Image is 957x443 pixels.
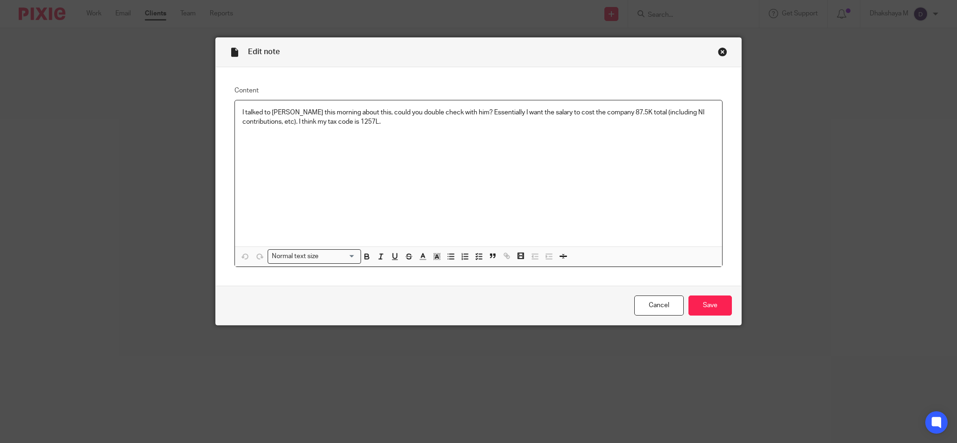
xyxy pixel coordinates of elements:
[688,295,732,316] input: Save
[634,295,684,316] a: Cancel
[268,249,361,264] div: Search for option
[242,108,715,127] p: I talked to [PERSON_NAME] this morning about this, could you double check with him? Essentially I...
[718,47,727,56] div: Close this dialog window
[270,252,321,261] span: Normal text size
[234,86,723,95] label: Content
[322,252,355,261] input: Search for option
[248,48,280,56] span: Edit note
